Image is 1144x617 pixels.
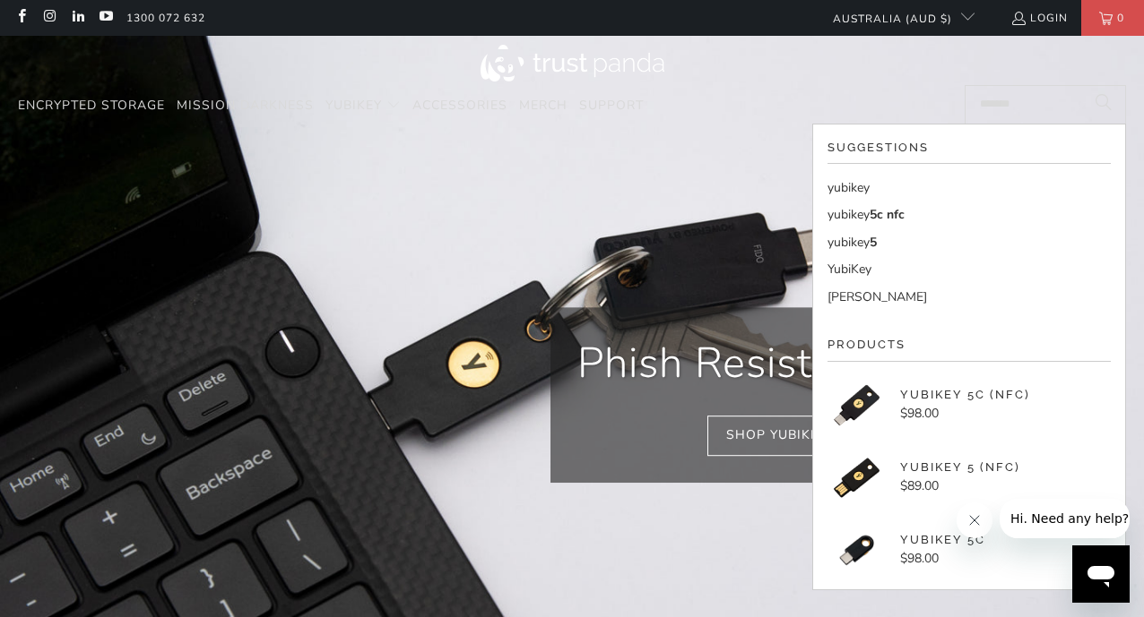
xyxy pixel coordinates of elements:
[965,85,1126,124] input: Search...
[325,97,382,114] span: YubiKey
[828,449,1111,507] a: YubiKey 5 (NFC) - Trust Panda YubiKey 5 (NFC) $89.00
[828,521,1111,579] a: YubiKey 5C - Trust Panda YubiKey 5C $98.00
[579,97,644,114] span: Support
[828,206,870,223] mark: yubikey
[1010,8,1068,28] a: Login
[900,405,939,422] span: $98.00
[828,179,870,196] mark: yubikey
[70,11,85,25] a: Trust Panda Australia on LinkedIn
[828,178,1111,198] a: yubikey
[828,376,886,434] img: YubiKey 5C (NFC) - Trust Panda
[900,550,939,567] span: $98.00
[177,97,314,114] span: Mission Darkness
[828,336,1111,362] h2: Products
[412,85,507,127] a: Accessories
[13,11,29,25] a: Trust Panda Australia on Facebook
[325,85,401,127] summary: YubiKey
[481,45,664,81] img: Trust Panda Australia
[870,234,877,251] span: 5
[828,287,1111,307] a: [PERSON_NAME]
[828,205,1111,225] a: yubikey5c nfc
[18,85,165,127] a: Encrypted Storage
[707,416,845,456] a: Shop YubiKey
[957,502,992,538] iframe: Close message
[412,97,507,114] span: Accessories
[828,139,1111,165] h2: Suggestions
[1000,499,1130,538] iframe: Message from company
[519,97,568,114] span: Merch
[828,376,1111,434] a: YubiKey 5C (NFC) - Trust Panda YubiKey 5C (NFC) $98.00
[828,234,870,251] mark: yubikey
[900,386,1030,404] p: YubiKey 5C (NFC)
[41,11,56,25] a: Trust Panda Australia on Instagram
[577,335,975,394] p: Phish Resistant MFA
[900,477,939,494] span: $89.00
[870,206,905,223] span: 5c nfc
[828,233,1111,253] a: yubikey5
[828,260,1111,279] a: YubiKey
[18,85,644,127] nav: Translation missing: en.navigation.header.main_nav
[1081,85,1126,124] button: Search
[98,11,113,25] a: Trust Panda Australia on YouTube
[900,531,985,549] p: YubiKey 5C
[1072,545,1130,603] iframe: Button to launch messaging window
[18,97,165,114] span: Encrypted Storage
[126,8,205,28] a: 1300 072 632
[900,458,1020,476] p: YubiKey 5 (NFC)
[828,449,886,507] img: YubiKey 5 (NFC) - Trust Panda
[579,85,644,127] a: Support
[177,85,314,127] a: Mission Darkness
[519,85,568,127] a: Merch
[828,521,886,579] img: YubiKey 5C - Trust Panda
